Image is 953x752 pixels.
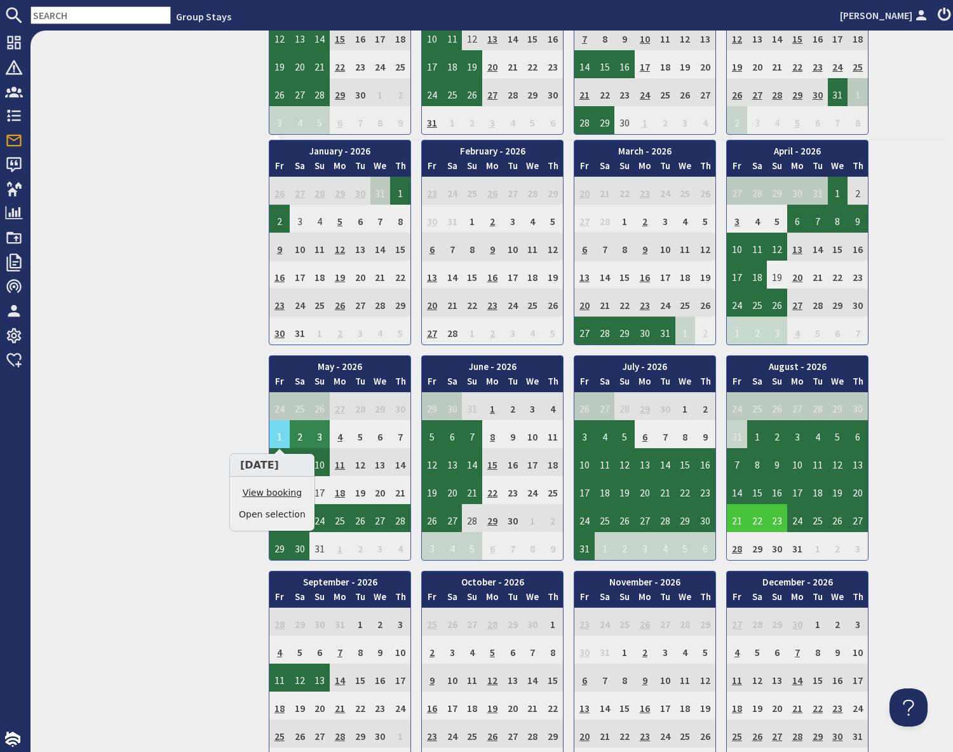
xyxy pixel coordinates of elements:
td: 13 [422,261,442,289]
td: 24 [422,78,442,106]
td: 28 [503,78,523,106]
td: 16 [543,22,563,50]
td: 14 [503,22,523,50]
th: Su [767,159,787,177]
td: 2 [848,177,868,205]
td: 24 [442,177,463,205]
td: 9 [390,106,410,134]
td: 24 [655,289,675,317]
th: Sa [290,159,310,177]
td: 4 [695,106,715,134]
td: 18 [390,22,410,50]
iframe: Toggle Customer Support [889,688,928,727]
td: 13 [482,22,503,50]
td: 14 [442,261,463,289]
a: [PERSON_NAME] [840,8,930,23]
td: 4 [523,205,543,233]
td: 19 [462,50,482,78]
td: 11 [523,233,543,261]
td: 15 [462,261,482,289]
td: 20 [350,261,370,289]
td: 3 [269,106,290,134]
td: 5 [330,205,350,233]
td: 27 [422,317,442,345]
td: 24 [370,50,391,78]
td: 30 [350,177,370,205]
th: January - 2026 [269,140,410,159]
td: 21 [808,261,828,289]
td: 7 [442,233,463,261]
td: 5 [787,106,808,134]
td: 27 [350,289,370,317]
th: Fr [269,159,290,177]
td: 18 [309,261,330,289]
td: 8 [614,233,635,261]
td: 21 [503,50,523,78]
td: 27 [727,177,747,205]
td: 1 [390,177,410,205]
td: 28 [309,78,330,106]
td: 26 [269,177,290,205]
td: 23 [269,289,290,317]
td: 30 [269,317,290,345]
th: Su [309,159,330,177]
td: 15 [330,22,350,50]
th: Tu [655,159,675,177]
td: 27 [290,78,310,106]
td: 4 [767,106,787,134]
td: 25 [462,177,482,205]
td: 2 [655,106,675,134]
td: 30 [350,78,370,106]
td: 19 [675,50,696,78]
td: 1 [370,78,391,106]
th: We [370,159,391,177]
th: Th [695,159,715,177]
td: 4 [503,106,523,134]
td: 26 [695,289,715,317]
td: 2 [269,205,290,233]
th: Fr [422,159,442,177]
td: 25 [309,289,330,317]
td: 21 [574,78,595,106]
td: 31 [828,78,848,106]
td: 14 [808,233,828,261]
td: 13 [290,22,310,50]
td: 3 [747,106,767,134]
a: View booking [239,486,306,500]
td: 27 [503,177,523,205]
td: 1 [828,177,848,205]
td: 16 [808,22,828,50]
th: Fr [727,159,747,177]
td: 8 [595,22,615,50]
td: 17 [828,22,848,50]
td: 27 [695,78,715,106]
td: 3 [350,317,370,345]
td: 23 [614,78,635,106]
td: 26 [675,78,696,106]
td: 5 [543,205,563,233]
td: 26 [269,78,290,106]
td: 20 [747,50,767,78]
td: 13 [787,233,808,261]
td: 6 [422,233,442,261]
td: 1 [614,205,635,233]
td: 11 [675,233,696,261]
td: 26 [727,78,747,106]
td: 3 [503,205,523,233]
td: 17 [503,261,523,289]
td: 25 [655,78,675,106]
td: 7 [370,205,391,233]
td: 5 [695,205,715,233]
td: 16 [269,261,290,289]
td: 24 [503,289,523,317]
td: 4 [290,106,310,134]
td: 3 [655,205,675,233]
td: 25 [523,289,543,317]
th: Tu [350,159,370,177]
td: 6 [808,106,828,134]
td: 8 [828,205,848,233]
td: 17 [290,261,310,289]
td: 28 [523,177,543,205]
td: 19 [330,261,350,289]
th: Sa [595,159,615,177]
